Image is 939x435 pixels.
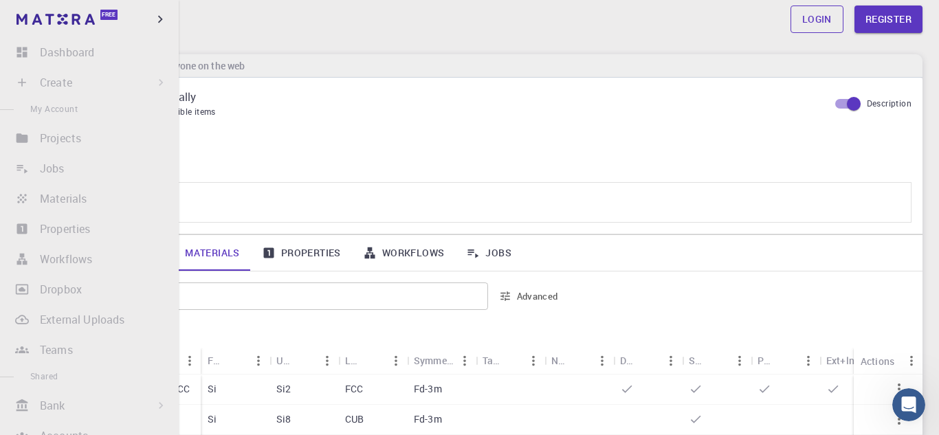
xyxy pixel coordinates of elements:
[854,5,923,33] a: Register
[414,382,442,396] p: Fd-3m
[591,350,613,372] button: Menu
[791,5,843,33] a: Login
[155,235,251,271] a: Materials
[80,195,905,210] p: No description
[620,347,638,374] div: Default
[500,350,522,372] button: Sort
[522,350,544,372] button: Menu
[751,347,819,374] div: Public
[276,347,294,374] div: Unit Cell Formula
[316,350,338,372] button: Menu
[867,98,912,109] span: Description
[660,350,682,372] button: Menu
[16,14,95,25] img: logo
[345,382,363,396] p: FCC
[385,350,407,372] button: Menu
[861,348,894,375] div: Actions
[455,235,522,271] a: Jobs
[276,412,291,426] p: Si8
[483,347,500,374] div: Tags
[157,58,245,74] h6: Anyone on the web
[476,347,544,374] div: Tags
[338,347,407,374] div: Lattice
[352,235,456,271] a: Workflows
[569,350,591,372] button: Sort
[613,347,682,374] div: Default
[179,350,201,372] button: Menu
[247,350,269,372] button: Menu
[30,370,58,381] span: Shared
[758,347,775,374] div: Public
[30,103,78,114] span: My Account
[74,168,912,182] p: (Read Only)
[854,348,923,375] div: Actions
[707,350,729,372] button: Sort
[414,347,454,374] div: Symmetry
[729,350,751,372] button: Menu
[454,350,476,372] button: Menu
[826,347,859,374] div: Ext+lnk
[544,347,613,374] div: Non-periodic
[251,235,352,271] a: Properties
[345,347,363,374] div: Lattice
[407,347,476,374] div: Symmetry
[494,285,565,307] button: Advanced
[225,350,247,372] button: Sort
[269,347,338,374] div: Unit Cell Formula
[109,89,816,105] p: Shared Externally
[797,350,819,372] button: Menu
[689,347,707,374] div: Shared
[638,350,660,372] button: Sort
[276,382,291,396] p: Si2
[201,347,269,374] div: Formula
[901,350,923,372] button: Menu
[208,412,217,426] p: Si
[208,347,225,374] div: Formula
[345,412,364,426] p: CUB
[294,350,316,372] button: Sort
[892,388,925,421] iframe: Intercom live chat
[414,412,442,426] p: Fd-3m
[775,350,797,372] button: Sort
[363,350,385,372] button: Sort
[208,382,217,396] p: Si
[551,347,569,374] div: Non-periodic
[682,347,751,374] div: Shared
